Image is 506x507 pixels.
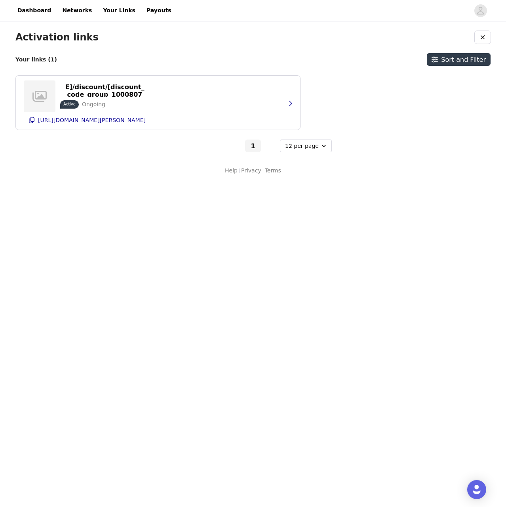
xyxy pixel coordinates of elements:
[60,84,149,97] button: https://[DOMAIN_NAME]/discount/[discount_code_group_10008073]
[265,166,281,175] a: Terms
[142,2,176,19] a: Payouts
[477,4,484,17] div: avatar
[38,117,146,123] p: [URL][DOMAIN_NAME][PERSON_NAME]
[427,53,491,66] button: Sort and Filter
[225,166,238,175] a: Help
[98,2,140,19] a: Your Links
[63,101,76,107] p: Active
[263,140,278,152] button: Go to next page
[228,140,243,152] button: Go to previous page
[241,166,261,175] a: Privacy
[82,100,105,109] p: Ongoing
[13,2,56,19] a: Dashboard
[57,2,97,19] a: Networks
[24,114,292,126] button: [URL][DOMAIN_NAME][PERSON_NAME]
[65,76,145,106] p: https://[DOMAIN_NAME]/discount/[discount_code_group_10008073]
[15,56,57,63] h2: Your links (1)
[15,32,99,43] h1: Activation links
[245,140,261,152] button: Go To Page 1
[467,480,486,499] div: Open Intercom Messenger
